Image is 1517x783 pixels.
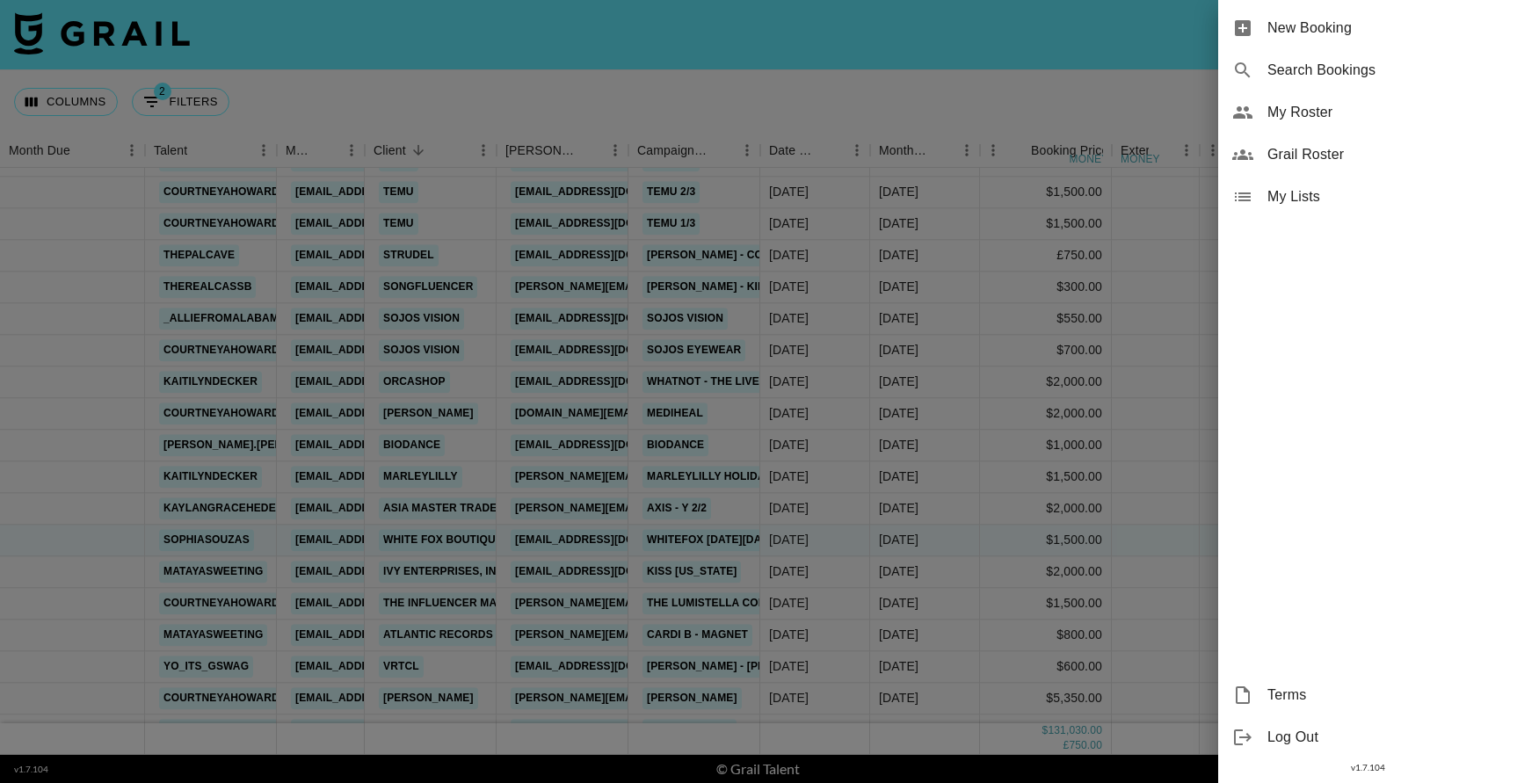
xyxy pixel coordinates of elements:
div: Search Bookings [1218,49,1517,91]
div: New Booking [1218,7,1517,49]
span: Terms [1267,685,1503,706]
div: My Lists [1218,176,1517,218]
div: Terms [1218,674,1517,716]
span: Search Bookings [1267,60,1503,81]
div: My Roster [1218,91,1517,134]
span: My Lists [1267,186,1503,207]
span: My Roster [1267,102,1503,123]
div: Grail Roster [1218,134,1517,176]
span: New Booking [1267,18,1503,39]
div: v 1.7.104 [1218,758,1517,777]
span: Grail Roster [1267,144,1503,165]
span: Log Out [1267,727,1503,748]
div: Log Out [1218,716,1517,758]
